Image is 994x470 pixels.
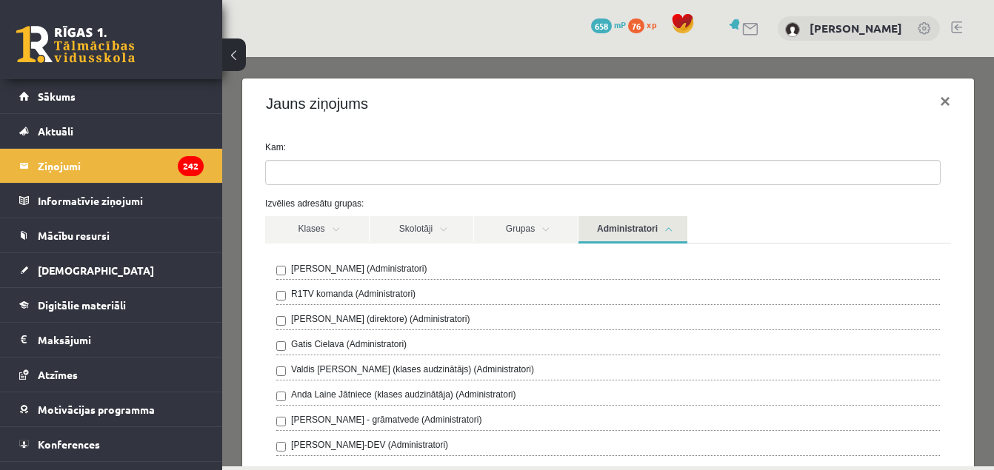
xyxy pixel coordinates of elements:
a: Administratori [356,159,465,187]
a: Atzīmes [19,357,204,392]
label: Kam: [32,84,740,97]
button: × [706,24,740,65]
a: 76 xp [628,19,664,30]
span: Digitālie materiāli [38,298,126,312]
i: 242 [178,156,204,176]
span: Motivācijas programma [38,403,155,416]
span: mP [614,19,626,30]
label: [PERSON_NAME] (Administratori) [69,205,204,218]
legend: Informatīvie ziņojumi [38,184,204,218]
label: Līga Bite (klases audzinātāja) (Administratori) [69,406,248,420]
a: Mācību resursi [19,218,204,252]
a: Rīgas 1. Tālmācības vidusskola [16,26,135,63]
span: [DEMOGRAPHIC_DATA] [38,263,154,277]
a: Aktuāli [19,114,204,148]
span: Konferences [38,437,100,451]
legend: Ziņojumi [38,149,204,183]
a: Konferences [19,427,204,461]
label: Izvēlies adresātu grupas: [32,140,740,153]
label: [PERSON_NAME] - grāmatvede (Administratori) [69,356,259,369]
label: Valdis [PERSON_NAME] (klases audzinātājs) (Administratori) [69,306,312,319]
a: Motivācijas programma [19,392,204,426]
label: R1TV komanda (Administratori) [69,230,193,244]
a: Grupas [252,159,356,187]
a: Skolotāji [147,159,251,187]
img: Anna Marija Sidorenkova [785,22,800,37]
span: 76 [628,19,644,33]
label: [PERSON_NAME] (direktore) (Administratori) [69,255,247,269]
a: Sākums [19,79,204,113]
span: Atzīmes [38,368,78,381]
span: Aktuāli [38,124,73,138]
a: Klases [43,159,147,187]
a: Maksājumi [19,323,204,357]
span: xp [647,19,656,30]
a: [PERSON_NAME] [810,21,902,36]
body: Editor, wiswyg-editor-47024909918520-1757773499-709 [15,15,670,30]
label: [PERSON_NAME]-DEV (Administratori) [69,381,226,395]
h4: Jauns ziņojums [44,36,146,58]
a: Digitālie materiāli [19,288,204,322]
a: 658 mP [591,19,626,30]
legend: Maksājumi [38,323,204,357]
span: 658 [591,19,612,33]
span: Sākums [38,90,76,103]
a: Ziņojumi242 [19,149,204,183]
label: Anda Laine Jātniece (klases audzinātāja) (Administratori) [69,331,294,344]
label: Gatis Cielava (Administratori) [69,281,184,294]
span: Mācību resursi [38,229,110,242]
a: [DEMOGRAPHIC_DATA] [19,253,204,287]
a: Informatīvie ziņojumi [19,184,204,218]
